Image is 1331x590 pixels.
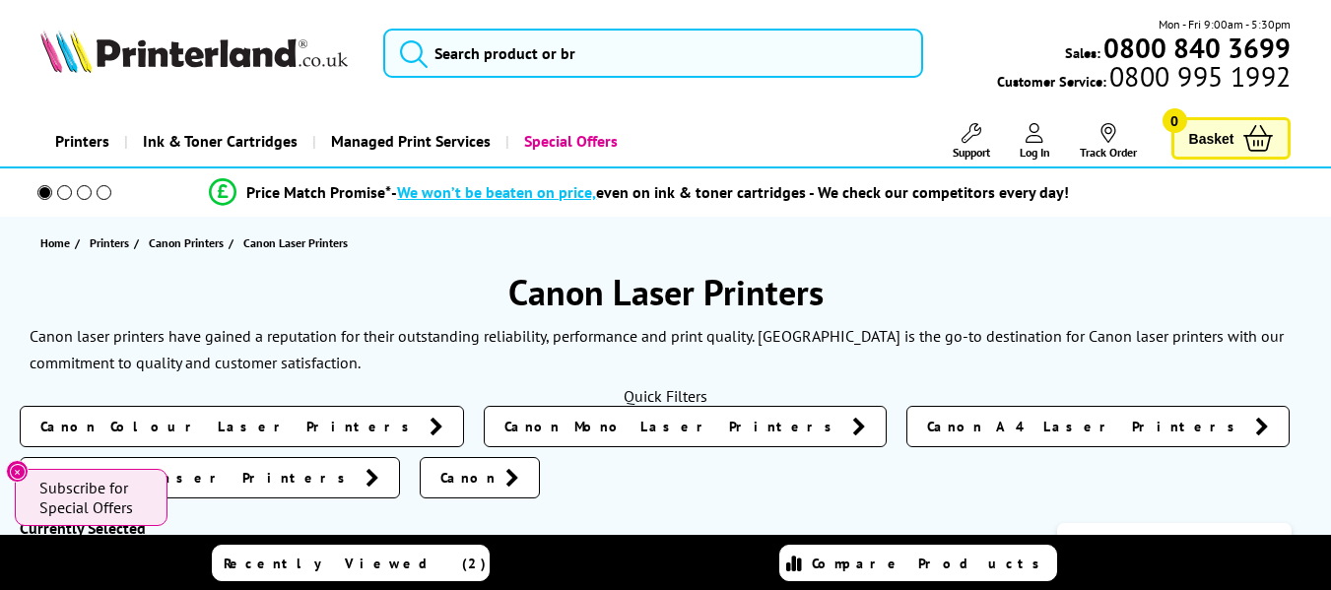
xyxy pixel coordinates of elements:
span: Mon - Fri 9:00am - 5:30pm [1159,15,1291,33]
span: Ink & Toner Cartridges [143,116,298,166]
div: Currently Selected [20,518,305,538]
a: Printerland Logo [40,30,360,77]
span: Customer Service: [997,67,1291,91]
span: Canon A3 Laser Printers [40,468,356,488]
span: Canon Mono Laser Printers [504,417,842,436]
a: Special Offers [505,116,632,166]
a: Managed Print Services [312,116,505,166]
a: Canon A3 Laser Printers [20,457,400,498]
button: Close [6,460,29,483]
span: 0 [1163,108,1187,133]
a: Track Order [1080,123,1137,160]
span: We won’t be beaten on price, [397,182,596,202]
a: Canon Printers [149,232,229,253]
a: Printers [90,232,134,253]
a: Support [953,123,990,160]
a: Ink & Toner Cartridges [124,116,312,166]
span: Canon Laser Printers [243,235,348,250]
span: Log In [1020,145,1050,160]
a: Log In [1020,123,1050,160]
a: Canon Colour Laser Printers [20,406,464,447]
span: Price Match Promise* [246,182,391,202]
span: Compare Products [812,555,1050,572]
input: Search product or br [383,29,923,78]
a: Canon A4 Laser Printers [906,406,1290,447]
span: Printers [90,232,129,253]
a: Printers [40,116,124,166]
span: Basket [1189,125,1234,152]
a: Canon [420,457,540,498]
span: Sort By: [1000,533,1053,553]
b: 0800 840 3699 [1103,30,1291,66]
span: Canon A4 Laser Printers [927,417,1245,436]
span: Sales: [1065,43,1100,62]
span: Subscribe for Special Offers [39,478,148,517]
a: Canon Mono Laser Printers [484,406,887,447]
div: - even on ink & toner cartridges - We check our competitors every day! [391,182,1069,202]
img: Printerland Logo [40,30,348,73]
a: Recently Viewed (2) [212,545,490,581]
a: 0800 840 3699 [1100,38,1291,57]
div: Quick Filters [20,386,1311,406]
span: Canon Colour Laser Printers [40,417,420,436]
li: modal_Promise [10,175,1269,210]
span: Canon Printers [149,232,224,253]
a: Home [40,232,75,253]
span: 0800 995 1992 [1106,67,1291,86]
span: Recently Viewed (2) [224,555,487,572]
a: Compare Products [779,545,1057,581]
p: Canon laser printers have gained a reputation for their outstanding reliability, performance and ... [30,326,1284,372]
h1: Canon Laser Printers [20,269,1311,315]
span: Support [953,145,990,160]
span: Canon [440,468,496,488]
a: Basket 0 [1171,117,1292,160]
